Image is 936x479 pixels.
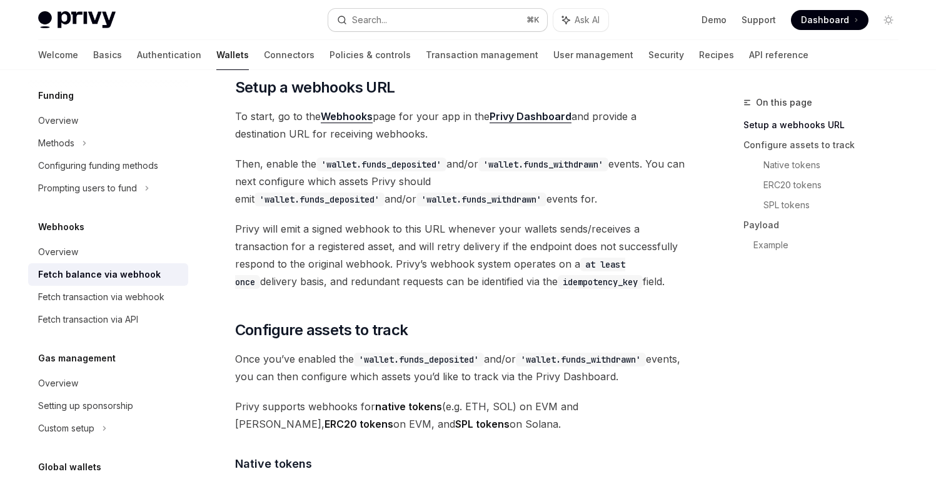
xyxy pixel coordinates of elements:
[28,263,188,286] a: Fetch balance via webhook
[575,14,600,26] span: Ask AI
[235,220,686,290] span: Privy will emit a signed webhook to this URL whenever your wallets sends/receives a transaction f...
[28,372,188,395] a: Overview
[137,40,201,70] a: Authentication
[753,235,908,255] a: Example
[648,40,684,70] a: Security
[375,400,442,413] strong: native tokens
[490,110,571,123] a: Privy Dashboard
[28,308,188,331] a: Fetch transaction via API
[235,455,312,472] span: Native tokens
[516,353,646,366] code: 'wallet.funds_withdrawn'
[354,353,484,366] code: 'wallet.funds_deposited'
[702,14,727,26] a: Demo
[38,398,133,413] div: Setting up sponsorship
[28,241,188,263] a: Overview
[38,158,158,173] div: Configuring funding methods
[38,351,116,366] h5: Gas management
[28,286,188,308] a: Fetch transaction via webhook
[38,113,78,128] div: Overview
[352,13,387,28] div: Search...
[38,290,164,305] div: Fetch transaction via webhook
[743,115,908,135] a: Setup a webhooks URL
[38,136,74,151] div: Methods
[763,175,908,195] a: ERC20 tokens
[28,109,188,132] a: Overview
[316,158,446,171] code: 'wallet.funds_deposited'
[235,350,686,385] span: Once you’ve enabled the and/or events, you can then configure which assets you’d like to track vi...
[325,418,393,430] strong: ERC20 tokens
[756,95,812,110] span: On this page
[763,195,908,215] a: SPL tokens
[699,40,734,70] a: Recipes
[254,193,385,206] code: 'wallet.funds_deposited'
[38,11,116,29] img: light logo
[328,9,547,31] button: Search...⌘K
[426,40,538,70] a: Transaction management
[553,40,633,70] a: User management
[801,14,849,26] span: Dashboard
[235,78,395,98] span: Setup a webhooks URL
[38,376,78,391] div: Overview
[38,181,137,196] div: Prompting users to fund
[749,40,808,70] a: API reference
[38,40,78,70] a: Welcome
[478,158,608,171] code: 'wallet.funds_withdrawn'
[38,312,138,327] div: Fetch transaction via API
[38,219,84,234] h5: Webhooks
[558,275,643,289] code: idempotency_key
[38,421,94,436] div: Custom setup
[321,110,373,123] a: Webhooks
[763,155,908,175] a: Native tokens
[38,245,78,260] div: Overview
[235,108,686,143] span: To start, go to the page for your app in the and provide a destination URL for receiving webhooks.
[791,10,868,30] a: Dashboard
[38,88,74,103] h5: Funding
[235,398,686,433] span: Privy supports webhooks for (e.g. ETH, SOL) on EVM and [PERSON_NAME], on EVM, and on Solana.
[93,40,122,70] a: Basics
[742,14,776,26] a: Support
[28,154,188,177] a: Configuring funding methods
[878,10,898,30] button: Toggle dark mode
[416,193,546,206] code: 'wallet.funds_withdrawn'
[235,155,686,208] span: Then, enable the and/or events. You can next configure which assets Privy should emit and/or even...
[330,40,411,70] a: Policies & controls
[28,395,188,417] a: Setting up sponsorship
[743,135,908,155] a: Configure assets to track
[553,9,608,31] button: Ask AI
[455,418,510,430] strong: SPL tokens
[216,40,249,70] a: Wallets
[264,40,315,70] a: Connectors
[38,460,101,475] h5: Global wallets
[38,267,161,282] div: Fetch balance via webhook
[526,15,540,25] span: ⌘ K
[235,320,408,340] span: Configure assets to track
[743,215,908,235] a: Payload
